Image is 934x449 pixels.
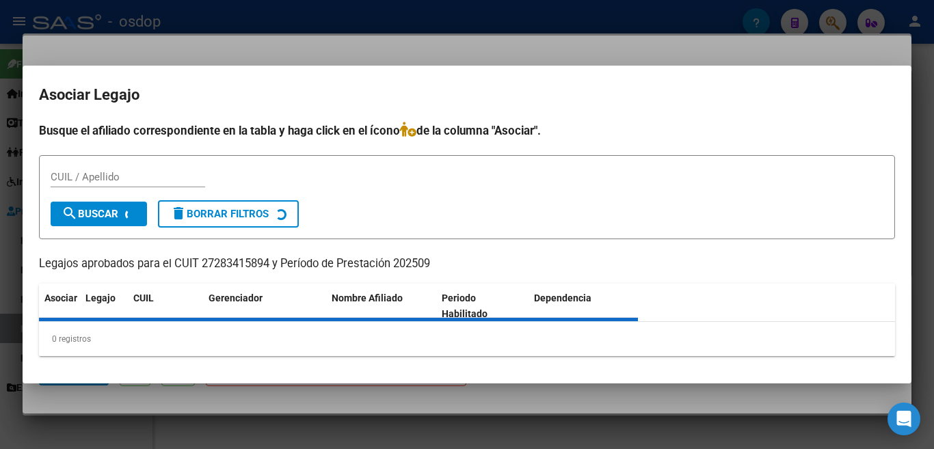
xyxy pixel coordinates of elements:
[80,284,128,329] datatable-header-cell: Legajo
[62,205,78,221] mat-icon: search
[326,284,436,329] datatable-header-cell: Nombre Afiliado
[203,284,326,329] datatable-header-cell: Gerenciador
[44,292,77,303] span: Asociar
[436,284,529,329] datatable-header-cell: Periodo Habilitado
[39,122,895,139] h4: Busque el afiliado correspondiente en la tabla y haga click en el ícono de la columna "Asociar".
[85,292,116,303] span: Legajo
[170,208,269,220] span: Borrar Filtros
[39,284,80,329] datatable-header-cell: Asociar
[39,82,895,108] h2: Asociar Legajo
[209,292,263,303] span: Gerenciador
[62,208,118,220] span: Buscar
[170,205,187,221] mat-icon: delete
[51,202,147,226] button: Buscar
[332,292,403,303] span: Nombre Afiliado
[442,292,488,319] span: Periodo Habilitado
[158,200,299,228] button: Borrar Filtros
[529,284,639,329] datatable-header-cell: Dependencia
[888,403,920,435] div: Open Intercom Messenger
[39,322,895,356] div: 0 registros
[128,284,203,329] datatable-header-cell: CUIL
[534,292,591,303] span: Dependencia
[133,292,154,303] span: CUIL
[39,256,895,273] p: Legajos aprobados para el CUIT 27283415894 y Período de Prestación 202509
